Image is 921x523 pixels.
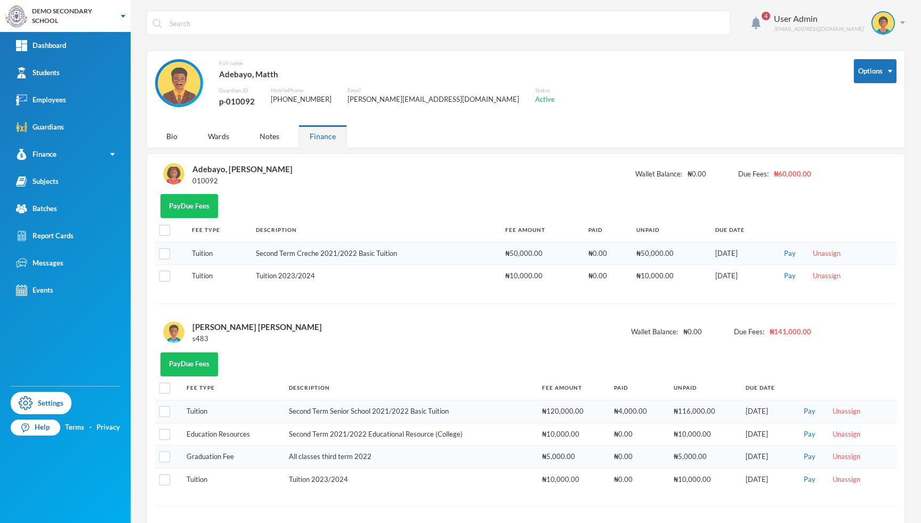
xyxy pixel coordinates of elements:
button: PayDue Fees [160,352,218,376]
a: Settings [11,392,71,414]
td: ₦50,000.00 [631,242,710,265]
td: Tuition 2023/2024 [251,265,500,287]
button: PayDue Fees [160,194,218,218]
span: ₦60,000.00 [774,169,811,180]
th: Paid [609,376,669,400]
div: [EMAIL_ADDRESS][DOMAIN_NAME] [774,25,863,33]
th: Unpaid [631,218,710,242]
button: Pay [801,451,819,463]
div: Finance [298,125,347,148]
div: [PHONE_NUMBER] [271,94,332,105]
td: ₦5,000.00 [537,446,609,469]
td: [DATE] [740,423,795,446]
div: Subjects [16,176,59,187]
th: Due Date [740,376,795,400]
td: [DATE] [740,468,795,490]
div: Email [348,86,519,94]
td: ₦50,000.00 [500,242,583,265]
div: Messages [16,258,63,269]
td: ₦10,000.00 [668,423,740,446]
div: Employees [16,94,66,106]
div: s483 [192,334,322,344]
td: ₦10,000.00 [500,265,583,287]
td: ₦0.00 [583,242,631,265]
span: ₦141,000.00 [770,327,811,337]
div: 010092 [192,176,293,187]
td: ₦5,000.00 [668,446,740,469]
img: STUDENT [163,321,184,343]
td: [DATE] [740,400,795,423]
td: [DATE] [710,242,775,265]
div: Bio [155,125,189,148]
button: Options [854,59,896,83]
td: [DATE] [740,446,795,469]
th: Description [251,218,500,242]
td: Graduation Fee [181,446,283,469]
td: All classes third term 2022 [284,446,537,469]
th: Fee Type [187,218,251,242]
td: ₦116,000.00 [668,400,740,423]
th: Description [284,376,537,400]
td: [DATE] [710,265,775,287]
td: Tuition [187,265,251,287]
td: ₦4,000.00 [609,400,669,423]
td: Tuition [187,242,251,265]
th: Unpaid [668,376,740,400]
td: ₦10,000.00 [537,468,609,490]
td: ₦0.00 [609,423,669,446]
td: ₦10,000.00 [668,468,740,490]
div: Students [16,67,60,78]
div: Mobile Phone [271,86,332,94]
div: Guardians [16,122,64,133]
th: Fee Type [181,376,283,400]
td: ₦10,000.00 [537,423,609,446]
button: Pay [801,406,819,417]
td: ₦0.00 [609,468,669,490]
td: Tuition [181,468,283,490]
span: Wallet Balance: [635,169,682,180]
div: Events [16,285,53,296]
div: [PERSON_NAME][EMAIL_ADDRESS][DOMAIN_NAME] [348,94,519,105]
td: Education Resources [181,423,283,446]
div: Report Cards [16,230,74,242]
span: 4 [762,12,770,20]
img: GUARDIAN [158,62,200,104]
div: DEMO SECONDARY SCHOOL [32,6,110,26]
td: ₦120,000.00 [537,400,609,423]
span: Due Fees: [738,169,769,180]
th: Fee Amount [537,376,609,400]
div: · [90,422,92,433]
div: Adebayo, [PERSON_NAME] [192,162,293,176]
button: Unassign [829,474,863,486]
div: [PERSON_NAME] [PERSON_NAME] [192,320,322,334]
button: Pay [801,474,819,486]
div: Dashboard [16,40,66,51]
th: Due Date [710,218,775,242]
th: Fee Amount [500,218,583,242]
button: Unassign [810,248,844,260]
td: Second Term Senior School 2021/2022 Basic Tuition [284,400,537,423]
span: Wallet Balance: [631,327,678,337]
a: Help [11,420,60,436]
div: Batches [16,203,57,214]
img: search [152,19,162,28]
button: Pay [801,429,819,440]
img: STUDENT [872,12,894,34]
div: Full name [219,59,555,67]
button: Pay [781,270,799,282]
button: Unassign [829,406,863,417]
div: Notes [248,125,290,148]
span: Due Fees: [734,327,764,337]
button: Pay [781,248,799,260]
a: Terms [65,422,84,433]
div: Status [535,86,555,94]
div: User Admin [774,12,863,25]
td: Second Term Creche 2021/2022 Basic Tuition [251,242,500,265]
input: Search [168,11,724,35]
button: Unassign [829,451,863,463]
td: Tuition 2023/2024 [284,468,537,490]
div: Adebayo, Matth [219,67,555,81]
th: Paid [583,218,631,242]
div: p-010092 [219,94,255,108]
div: Finance [16,149,56,160]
